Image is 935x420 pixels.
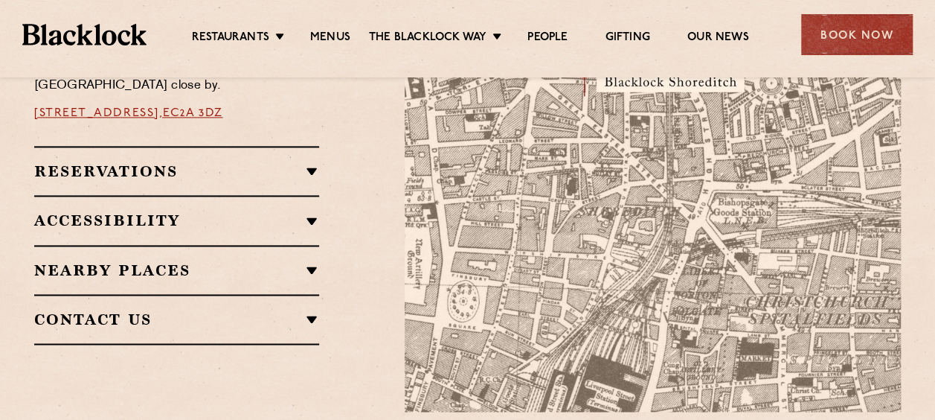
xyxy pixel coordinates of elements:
[34,311,319,328] h2: Contact Us
[34,107,163,119] a: [STREET_ADDRESS],
[34,211,319,229] h2: Accessibility
[801,14,913,55] div: Book Now
[687,31,749,47] a: Our News
[605,31,649,47] a: Gifting
[22,24,147,45] img: BL_Textured_Logo-footer-cropped.svg
[527,31,568,47] a: People
[34,162,319,180] h2: Reservations
[163,107,222,119] a: EC2A 3DZ
[34,261,319,279] h2: Nearby Places
[711,273,919,412] img: svg%3E
[310,31,350,47] a: Menus
[369,31,486,47] a: The Blacklock Way
[192,31,269,47] a: Restaurants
